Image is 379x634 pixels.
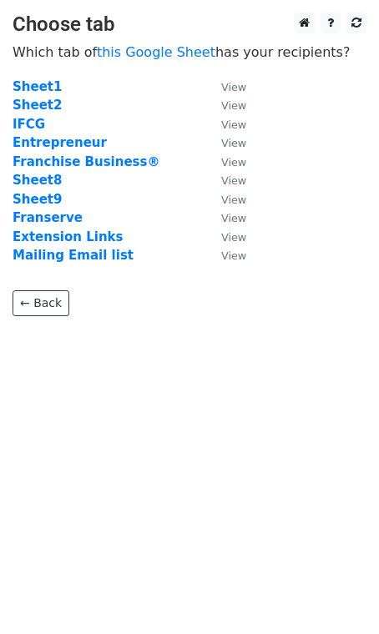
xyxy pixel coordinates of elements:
a: View [205,135,246,150]
a: View [205,117,246,132]
small: View [221,81,246,93]
a: View [205,210,246,225]
a: this Google Sheet [97,44,215,60]
a: ← Back [13,290,69,316]
a: View [205,173,246,188]
a: View [205,154,246,169]
small: View [221,156,246,169]
small: View [221,249,246,262]
small: View [221,99,246,112]
small: View [221,118,246,131]
h3: Choose tab [13,13,366,37]
a: Mailing Email list [13,248,134,263]
small: View [221,137,246,149]
a: Sheet1 [13,79,62,94]
a: Entrepreneur [13,135,107,150]
a: Franserve [13,210,83,225]
p: Which tab of has your recipients? [13,43,366,61]
a: View [205,248,246,263]
small: View [221,231,246,244]
a: Sheet8 [13,173,62,188]
a: View [205,79,246,94]
a: View [205,192,246,207]
a: View [205,98,246,113]
a: View [205,229,246,244]
a: Sheet2 [13,98,62,113]
small: View [221,194,246,206]
a: Sheet9 [13,192,62,207]
a: IFCG [13,117,45,132]
a: Extension Links [13,229,124,244]
small: View [221,212,246,224]
small: View [221,174,246,187]
a: Franchise Business® [13,154,159,169]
